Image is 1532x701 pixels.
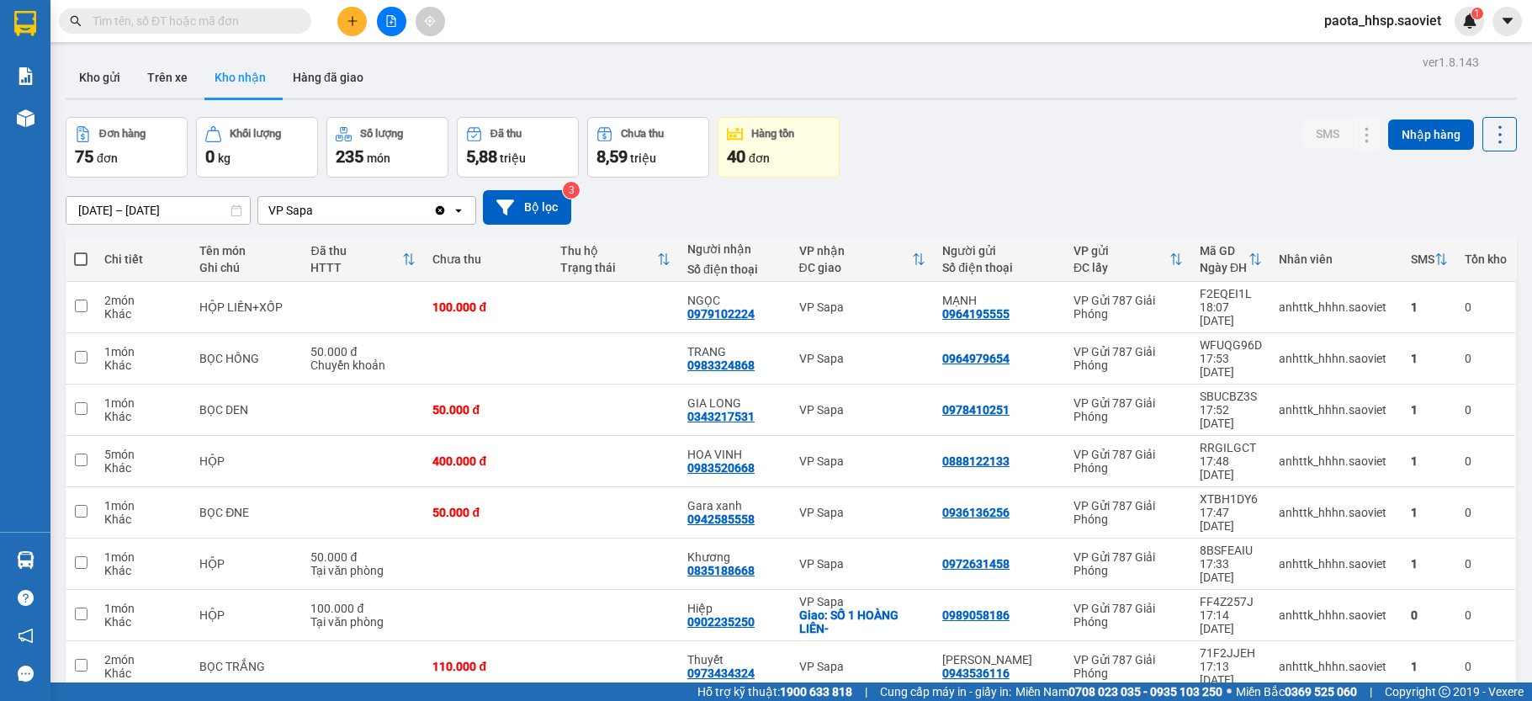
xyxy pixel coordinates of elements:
[104,615,183,629] div: Khác
[687,358,755,372] div: 0983324868
[1200,390,1262,403] div: SBUCBZ3S
[1200,403,1262,430] div: 17:52 [DATE]
[432,300,543,314] div: 100.000 đ
[687,615,755,629] div: 0902235250
[791,237,935,282] th: Toggle SortBy
[587,117,709,178] button: Chưa thu8,59 triệu
[310,602,416,615] div: 100.000 đ
[1015,682,1222,701] span: Miền Nam
[718,117,840,178] button: Hàng tồn40đơn
[751,128,794,140] div: Hàng tồn
[799,300,926,314] div: VP Sapa
[1411,506,1448,519] div: 1
[727,146,745,167] span: 40
[104,461,183,475] div: Khác
[687,410,755,423] div: 0343217531
[1073,261,1169,274] div: ĐC lấy
[104,294,183,307] div: 2 món
[432,252,543,266] div: Chưa thu
[1411,660,1448,673] div: 1
[104,564,183,577] div: Khác
[1311,10,1455,31] span: paota_hhsp.saoviet
[1200,287,1262,300] div: F2EQEI1L
[687,564,755,577] div: 0835188668
[687,461,755,475] div: 0983520668
[66,117,188,178] button: Đơn hàng75đơn
[457,117,579,178] button: Đã thu5,88 triệu
[1279,660,1394,673] div: anhttk_hhhn.saoviet
[687,550,782,564] div: Khương
[865,682,867,701] span: |
[942,608,1010,622] div: 0989058186
[75,146,93,167] span: 75
[310,564,416,577] div: Tại văn phòng
[302,237,424,282] th: Toggle SortBy
[1279,403,1394,417] div: anhttk_hhhn.saoviet
[17,67,34,85] img: solution-icon
[1462,13,1477,29] img: icon-new-feature
[385,15,397,27] span: file-add
[687,345,782,358] div: TRANG
[1465,252,1507,266] div: Tồn kho
[687,307,755,321] div: 0979102224
[326,117,448,178] button: Số lượng235món
[1471,8,1483,19] sup: 1
[1465,506,1507,519] div: 0
[18,628,34,644] span: notification
[310,244,402,258] div: Đã thu
[942,666,1010,680] div: 0943536116
[218,151,231,165] span: kg
[799,660,926,673] div: VP Sapa
[1279,557,1394,571] div: anhttk_hhhn.saoviet
[1465,403,1507,417] div: 0
[621,128,664,140] div: Chưa thu
[1302,119,1353,149] button: SMS
[310,615,416,629] div: Tại văn phòng
[104,602,183,615] div: 1 món
[347,15,358,27] span: plus
[942,307,1010,321] div: 0964195555
[490,128,522,140] div: Đã thu
[104,550,183,564] div: 1 món
[1474,8,1480,19] span: 1
[1073,345,1183,372] div: VP Gửi 787 Giải Phóng
[93,12,291,30] input: Tìm tên, số ĐT hoặc mã đơn
[1423,53,1479,72] div: ver 1.8.143
[552,237,679,282] th: Toggle SortBy
[1073,448,1183,475] div: VP Gửi 787 Giải Phóng
[201,57,279,98] button: Kho nhận
[1227,688,1232,695] span: ⚪️
[1073,244,1169,258] div: VP gửi
[1073,550,1183,577] div: VP Gửi 787 Giải Phóng
[1200,544,1262,557] div: 8BSFEAIU
[1200,441,1262,454] div: RRGILGCT
[1411,454,1448,468] div: 1
[687,499,782,512] div: Gara xanh
[799,506,926,519] div: VP Sapa
[560,261,657,274] div: Trạng thái
[687,242,782,256] div: Người nhận
[70,15,82,27] span: search
[104,666,183,680] div: Khác
[104,653,183,666] div: 2 món
[104,499,183,512] div: 1 món
[1073,653,1183,680] div: VP Gửi 787 Giải Phóng
[66,197,250,224] input: Select a date range.
[1200,261,1248,274] div: Ngày ĐH
[942,653,1057,666] div: Hà Thành
[377,7,406,36] button: file-add
[1073,602,1183,629] div: VP Gửi 787 Giải Phóng
[367,151,390,165] span: món
[687,294,782,307] div: NGỌC
[1279,352,1394,365] div: anhttk_hhhn.saoviet
[1200,352,1262,379] div: 17:53 [DATE]
[104,512,183,526] div: Khác
[1279,506,1394,519] div: anhttk_hhhn.saoviet
[799,244,913,258] div: VP nhận
[1285,685,1357,698] strong: 0369 525 060
[697,682,852,701] span: Hỗ trợ kỹ thuật:
[780,685,852,698] strong: 1900 633 818
[199,403,294,417] div: BỌC DEN
[1279,454,1394,468] div: anhttk_hhhn.saoviet
[14,11,36,36] img: logo-vxr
